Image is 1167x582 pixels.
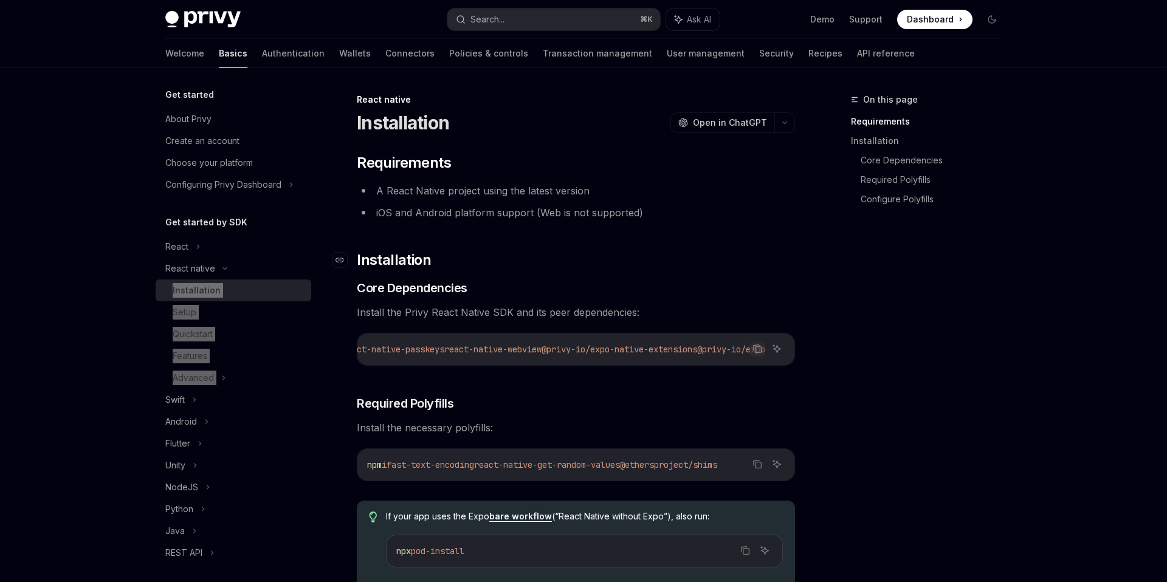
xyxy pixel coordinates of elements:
li: A React Native project using the latest version [357,182,795,199]
div: Quickstart [173,327,213,341]
span: Requirements [357,153,451,173]
span: Open in ChatGPT [693,117,767,129]
a: About Privy [156,108,311,130]
button: Copy the contents from the code block [749,456,765,472]
button: Toggle dark mode [982,10,1002,29]
span: @privy-io/expo [697,344,765,355]
div: Installation [173,283,221,298]
a: Required Polyfills [861,170,1011,190]
div: REST API [165,546,202,560]
div: Flutter [165,436,190,451]
a: Quickstart [156,323,311,345]
span: Install the Privy React Native SDK and its peer dependencies: [357,304,795,321]
button: Ask AI [666,9,720,30]
span: Installation [357,250,431,270]
a: API reference [857,39,915,68]
button: Ask AI [757,543,773,558]
div: Features [173,349,207,363]
span: react-native-webview [444,344,542,355]
a: Wallets [339,39,371,68]
div: Create an account [165,134,239,148]
div: Configuring Privy Dashboard [165,177,281,192]
li: iOS and Android platform support (Web is not supported) [357,204,795,221]
div: Advanced [173,371,214,385]
div: Python [165,502,193,516]
div: Unity [165,458,185,473]
span: @ethersproject/shims [620,459,717,470]
a: Setup [156,301,311,323]
svg: Tip [369,512,377,522]
a: Installation [851,131,1011,151]
a: bare workflow [489,511,552,522]
div: React native [357,94,795,106]
div: Java [165,524,185,538]
span: npx [396,546,411,556]
a: Basics [219,39,247,68]
a: Navigate to header [332,250,357,270]
a: User management [667,39,745,68]
a: Recipes [808,39,842,68]
img: dark logo [165,11,241,28]
a: Security [759,39,794,68]
a: Transaction management [543,39,652,68]
span: Required Polyfills [357,395,453,412]
button: Ask AI [769,341,785,357]
a: Welcome [165,39,204,68]
a: Choose your platform [156,152,311,174]
span: ⌘ K [640,15,653,24]
span: Core Dependencies [357,279,467,296]
a: Support [849,13,883,26]
a: Requirements [851,112,1011,131]
div: Android [165,414,197,429]
span: If your app uses the Expo (“React Native without Expo”), also run: [386,510,783,522]
a: Core Dependencies [861,151,1011,170]
div: Choose your platform [165,156,253,170]
button: Copy the contents from the code block [749,341,765,357]
h5: Get started [165,87,214,102]
a: Installation [156,279,311,301]
div: React native [165,261,215,276]
button: Copy the contents from the code block [737,543,753,558]
span: pod-install [411,546,464,556]
span: i [382,459,387,470]
span: On this page [863,92,918,107]
a: Connectors [385,39,435,68]
a: Policies & controls [449,39,528,68]
button: Search...⌘K [447,9,660,30]
div: About Privy [165,112,212,126]
span: react-native-get-random-values [474,459,620,470]
h5: Get started by SDK [165,215,247,230]
span: fast-text-encoding [387,459,474,470]
button: Ask AI [769,456,785,472]
span: Install the necessary polyfills: [357,419,795,436]
span: npm [367,459,382,470]
span: react-native-passkeys [342,344,444,355]
a: Authentication [262,39,325,68]
a: Configure Polyfills [861,190,1011,209]
div: Swift [165,392,185,407]
div: Search... [470,12,504,27]
span: Ask AI [687,13,711,26]
a: Create an account [156,130,311,152]
a: Demo [810,13,835,26]
span: @privy-io/expo-native-extensions [542,344,697,355]
button: Open in ChatGPT [670,112,774,133]
h1: Installation [357,112,449,134]
div: Setup [173,305,196,320]
span: Dashboard [907,13,954,26]
a: Features [156,345,311,367]
a: Dashboard [897,10,972,29]
div: React [165,239,188,254]
div: NodeJS [165,480,198,495]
